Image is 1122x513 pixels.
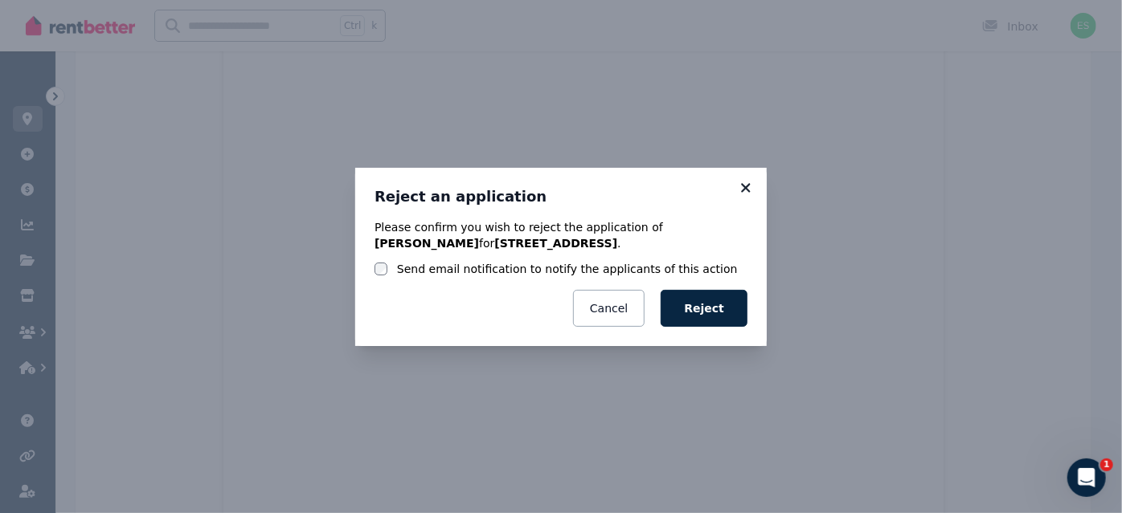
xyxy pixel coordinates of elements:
[1067,458,1106,497] iframe: Intercom live chat
[494,237,617,250] b: [STREET_ADDRESS]
[397,261,738,277] label: Send email notification to notify the applicants of this action
[661,290,747,327] button: Reject
[375,237,479,250] b: [PERSON_NAME]
[573,290,645,327] button: Cancel
[375,187,747,206] h3: Reject an application
[1100,458,1113,471] span: 1
[375,219,747,251] p: Please confirm you wish to reject the application of for .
